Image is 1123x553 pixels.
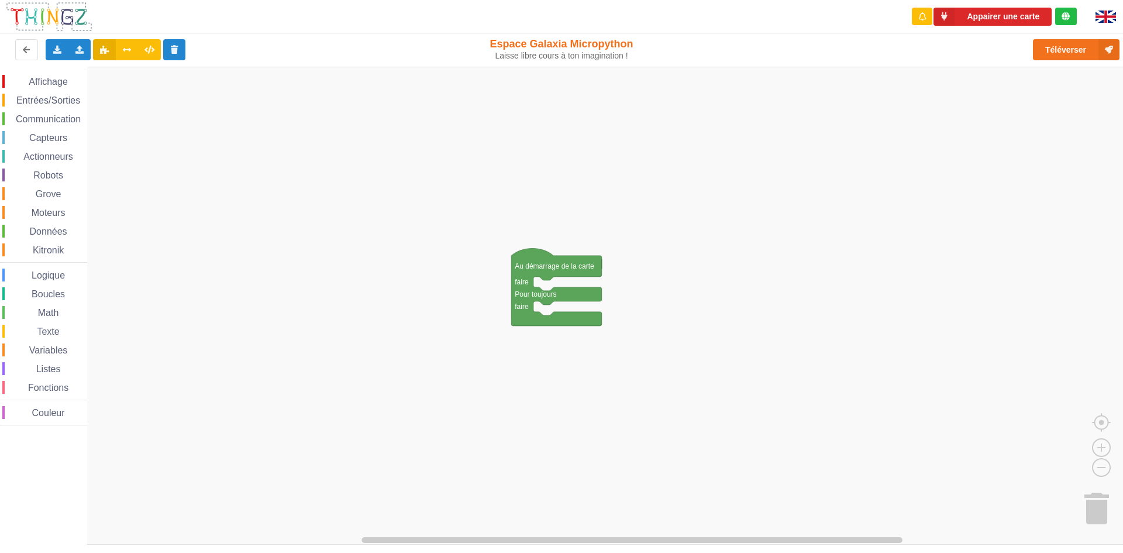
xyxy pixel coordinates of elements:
[15,95,82,105] span: Entrées/Sorties
[933,8,1052,26] button: Appairer une carte
[515,262,594,270] text: Au démarrage de la carte
[1055,8,1077,25] div: Tu es connecté au serveur de création de Thingz
[464,51,660,61] div: Laisse libre cours à ton imagination !
[35,364,63,374] span: Listes
[5,1,93,32] img: thingz_logo.png
[1096,11,1116,23] img: gb.png
[26,383,70,393] span: Fonctions
[34,189,63,199] span: Grove
[27,345,70,355] span: Variables
[30,208,67,218] span: Moteurs
[1033,39,1119,60] button: Téléverser
[30,289,67,299] span: Boucles
[27,77,69,87] span: Affichage
[14,114,82,124] span: Communication
[515,278,529,286] text: faire
[515,303,529,311] text: faire
[30,270,67,280] span: Logique
[36,308,61,318] span: Math
[28,226,69,236] span: Données
[35,327,61,336] span: Texte
[30,408,67,418] span: Couleur
[27,133,69,143] span: Capteurs
[515,290,556,298] text: Pour toujours
[22,152,75,162] span: Actionneurs
[32,170,65,180] span: Robots
[31,245,66,255] span: Kitronik
[464,37,660,61] div: Espace Galaxia Micropython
